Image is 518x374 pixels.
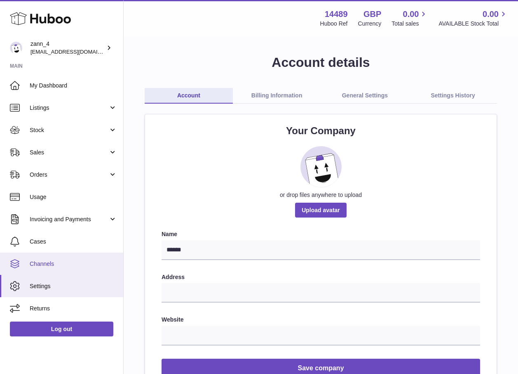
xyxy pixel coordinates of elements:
[325,9,348,20] strong: 14489
[403,9,419,20] span: 0.00
[320,20,348,28] div: Huboo Ref
[30,40,105,56] div: zann_4
[162,230,480,238] label: Name
[295,203,347,218] span: Upload avatar
[363,9,381,20] strong: GBP
[10,42,22,54] img: samirazannatul0@gmail.com
[30,171,108,179] span: Orders
[162,316,480,324] label: Website
[30,260,117,268] span: Channels
[483,9,499,20] span: 0.00
[30,126,108,134] span: Stock
[30,238,117,246] span: Cases
[145,88,233,104] a: Account
[300,146,342,187] img: placeholder_image.svg
[30,104,108,112] span: Listings
[30,305,117,312] span: Returns
[162,273,480,281] label: Address
[137,54,505,71] h1: Account details
[233,88,321,104] a: Billing Information
[10,322,113,336] a: Log out
[409,88,497,104] a: Settings History
[30,48,121,55] span: [EMAIL_ADDRESS][DOMAIN_NAME]
[30,149,108,156] span: Sales
[438,9,508,28] a: 0.00 AVAILABLE Stock Total
[30,282,117,290] span: Settings
[30,193,117,201] span: Usage
[162,191,480,199] div: or drop files anywhere to upload
[438,20,508,28] span: AVAILABLE Stock Total
[162,124,480,137] h2: Your Company
[30,82,117,90] span: My Dashboard
[30,215,108,223] span: Invoicing and Payments
[358,20,382,28] div: Currency
[321,88,409,104] a: General Settings
[391,20,428,28] span: Total sales
[391,9,428,28] a: 0.00 Total sales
